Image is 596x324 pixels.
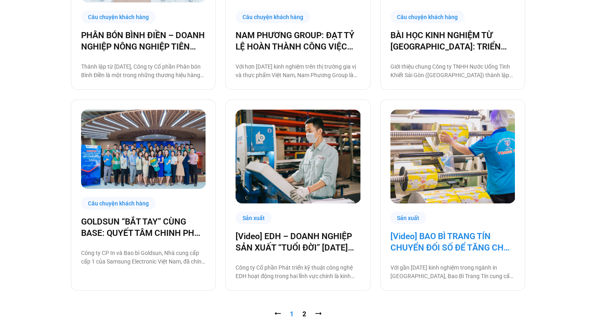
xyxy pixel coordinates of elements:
div: Câu chuyện khách hàng [236,11,310,23]
p: Với hơn [DATE] kinh nghiệm trên thị trường gia vị và thực phẩm Việt Nam, Nam Phương Group là đơn ... [236,63,360,80]
a: NAM PHƯƠNG GROUP: ĐẠT TỶ LỆ HOÀN THÀNH CÔNG VIỆC ĐÚNG HẠN TỚI 93% NHỜ BASE PLATFORM [236,30,360,52]
a: 2 [302,310,306,318]
a: BÀI HỌC KINH NGHIỆM TỪ [GEOGRAPHIC_DATA]: TRIỂN KHAI CÔNG NGHỆ CHO BA THẾ HỆ NHÂN SỰ [390,30,515,52]
a: ⭢ [315,310,322,318]
div: Sản xuất [236,212,272,224]
a: GOLDSUN “BẮT TAY” CÙNG BASE: QUYẾT TÂM CHINH PHỤC CHẶNG ĐƯỜNG CHUYỂN ĐỔI SỐ TOÀN DIỆN [81,216,206,239]
img: Doanh-nghiep-san-xua-edh-chuyen-doi-so-cung-base [236,110,360,203]
div: Câu chuyện khách hàng [81,197,156,210]
div: Câu chuyện khách hàng [81,11,156,23]
a: [Video] BAO BÌ TRANG TÍN CHUYỂN ĐỐI SỐ ĐỂ TĂNG CHẤT LƯỢNG, GIẢM CHI PHÍ [390,231,515,253]
a: Doanh-nghiep-san-xua-edh-chuyen-doi-so-cung-base [236,110,360,203]
p: Công ty Cổ phần Phát triển kỹ thuật công nghệ EDH hoạt động trong hai lĩnh vực chính là kinh doan... [236,264,360,281]
a: PHÂN BÓN BÌNH ĐIỀN – DOANH NGHIỆP NÔNG NGHIỆP TIÊN PHONG CHUYỂN ĐỔI SỐ [81,30,206,52]
p: Thành lập từ [DATE], Công ty Cổ phần Phân bón Bình Điền là một trong những thương hiệu hàng đầu c... [81,63,206,80]
div: Sản xuất [390,212,427,224]
img: Số hóa các quy trình làm việc cùng Base.vn là một bước trung gian cực kỳ quan trọng để Goldsun xâ... [81,110,206,189]
div: Câu chuyện khách hàng [390,11,465,23]
a: [Video] EDH – DOANH NGHIỆP SẢN XUẤT “TUỔI ĐỜI” [DATE] VÀ CÂU CHUYỆN CHUYỂN ĐỔI SỐ CÙNG [DOMAIN_NAME] [236,231,360,253]
span: 1 [290,310,294,318]
p: Với gần [DATE] kinh nghiệm trong ngành in [GEOGRAPHIC_DATA], Bao Bì Trang Tín cung cấp tất cả các... [390,264,515,281]
p: Công ty CP In và Bao bì Goldsun, Nhà cung cấp cấp 1 của Samsung Electronic Việt Nam, đã chính thứ... [81,249,206,266]
nav: Pagination [71,309,525,319]
span: ⭠ [274,310,281,318]
p: Giới thiệu chung Công ty TNHH Nước Uống Tinh Khiết Sài Gòn ([GEOGRAPHIC_DATA]) thành lập [DATE] b... [390,63,515,80]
